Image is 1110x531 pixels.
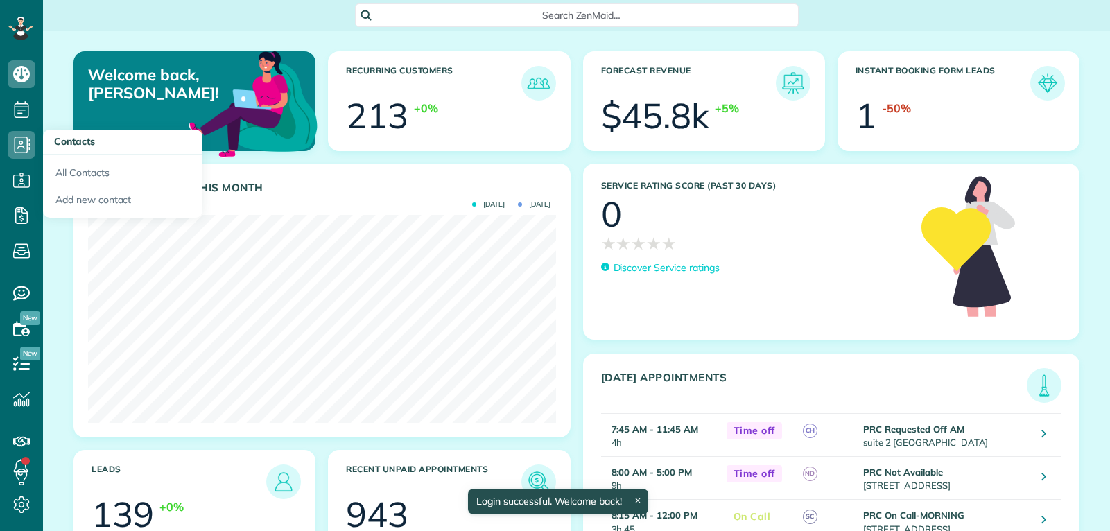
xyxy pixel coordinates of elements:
[601,181,908,191] h3: Service Rating score (past 30 days)
[525,69,553,97] img: icon_recurring_customers-cf858462ba22bcd05b5a5880d41d6543d210077de5bb9ebc9590e49fd87d84ed.png
[601,232,616,256] span: ★
[54,135,95,148] span: Contacts
[803,467,817,481] span: ND
[863,424,964,435] strong: PRC Requested Off AM
[1030,372,1058,399] img: icon_todays_appointments-901f7ab196bb0bea1936b74009e4eb5ffbc2d2711fa7634e0d609ed5ef32b18b.png
[20,347,40,360] span: New
[863,467,942,478] strong: PRC Not Available
[159,499,184,515] div: +0%
[346,464,521,499] h3: Recent unpaid appointments
[727,422,782,439] span: Time off
[661,232,677,256] span: ★
[715,101,739,116] div: +5%
[270,468,297,496] img: icon_leads-1bed01f49abd5b7fead27621c3d59655bb73ed531f8eeb49469d10e621d6b896.png
[518,201,550,208] span: [DATE]
[856,98,876,133] div: 1
[601,414,720,457] td: 4h
[631,232,646,256] span: ★
[601,261,720,275] a: Discover Service ratings
[863,510,964,521] strong: PRC On Call-MORNING
[860,457,1031,500] td: [STREET_ADDRESS]
[468,489,648,514] div: Login successful. Welcome back!
[601,457,720,500] td: 9h
[601,372,1027,403] h3: [DATE] Appointments
[612,467,692,478] strong: 8:00 AM - 5:00 PM
[601,66,776,101] h3: Forecast Revenue
[20,311,40,325] span: New
[92,182,556,194] h3: Actual Revenue this month
[803,424,817,438] span: CH
[92,464,266,499] h3: Leads
[803,510,817,524] span: SC
[414,101,438,116] div: +0%
[616,232,631,256] span: ★
[860,414,1031,457] td: suite 2 [GEOGRAPHIC_DATA]
[186,35,320,170] img: dashboard_welcome-42a62b7d889689a78055ac9021e634bf52bae3f8056760290aed330b23ab8690.png
[646,232,661,256] span: ★
[1034,69,1061,97] img: icon_form_leads-04211a6a04a5b2264e4ee56bc0799ec3eb69b7e499cbb523a139df1d13a81ae0.png
[43,186,202,218] a: Add new contact
[727,508,778,525] span: On Call
[43,155,202,186] a: All Contacts
[525,468,553,496] img: icon_unpaid_appointments-47b8ce3997adf2238b356f14209ab4cced10bd1f174958f3ca8f1d0dd7fffeee.png
[88,66,237,103] p: Welcome back, [PERSON_NAME]!
[346,66,521,101] h3: Recurring Customers
[612,510,697,521] strong: 8:15 AM - 12:00 PM
[727,465,782,482] span: Time off
[856,66,1030,101] h3: Instant Booking Form Leads
[472,201,505,208] span: [DATE]
[601,197,622,232] div: 0
[614,261,720,275] p: Discover Service ratings
[346,98,408,133] div: 213
[612,424,698,435] strong: 7:45 AM - 11:45 AM
[601,98,710,133] div: $45.8k
[779,69,807,97] img: icon_forecast_revenue-8c13a41c7ed35a8dcfafea3cbb826a0462acb37728057bba2d056411b612bbbe.png
[882,101,911,116] div: -50%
